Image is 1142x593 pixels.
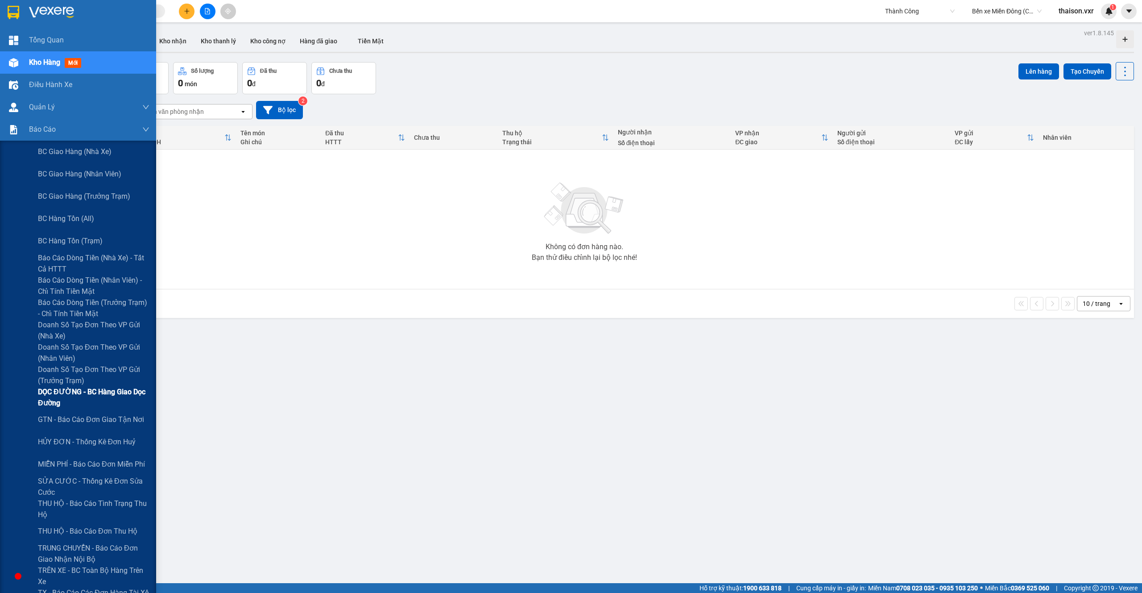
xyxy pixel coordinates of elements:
span: down [142,126,149,133]
span: DỌC ĐƯỜNG - BC hàng giao dọc đường [38,386,149,409]
span: Báo cáo dòng tiền (trưởng trạm) - chỉ tính tiền mặt [38,297,149,319]
div: Số điện thoại [618,139,727,146]
span: SỬA CƯỚC - Thống kê đơn sửa cước [38,476,149,498]
span: Quản Lý [29,101,55,113]
span: Miền Bắc [985,583,1049,593]
span: down [142,104,149,111]
span: BC giao hàng (nhân viên) [38,168,121,180]
span: HỦY ĐƠN - Thống kê đơn huỷ [38,436,136,447]
span: GTN - Báo cáo đơn giao tận nơi [38,414,144,425]
div: HTTT [325,138,397,146]
button: Kho thanh lý [194,30,243,52]
span: | [1056,583,1057,593]
span: đ [252,80,256,88]
span: BC hàng tồn (all) [38,213,94,224]
svg: open [1117,300,1125,307]
div: Tên món [240,129,316,137]
span: món [185,80,197,88]
span: copyright [1092,585,1099,591]
div: ĐC giao [735,138,821,146]
span: Hỗ trợ kỹ thuật: [699,583,782,593]
svg: open [240,108,247,115]
button: Kho nhận [152,30,194,52]
div: Không có đơn hàng nào. [546,243,623,251]
span: đ [321,80,325,88]
strong: 0369 525 060 [1011,585,1049,592]
span: Kho hàng [29,58,60,67]
img: icon-new-feature [1105,7,1113,15]
div: Chọn văn phòng nhận [142,107,204,116]
div: Tạo kho hàng mới [1116,30,1134,48]
span: Bến xe Miền Đông (Cũ) - Quầy 16 [972,4,1042,18]
strong: 1900 633 818 [743,585,782,592]
div: VP nhận [735,129,821,137]
img: solution-icon [9,125,18,134]
span: MIỄN PHÍ - Báo cáo đơn miễn phí [38,459,145,470]
div: Ngày ĐH [136,138,224,146]
span: 1 [1111,4,1114,10]
div: Nhân viên [1043,134,1129,141]
div: Trạng thái [502,138,602,146]
div: Số điện thoại [837,138,946,146]
th: Toggle SortBy [950,126,1039,150]
span: THU HỘ - Báo cáo đơn thu hộ [38,526,137,537]
span: Cung cấp máy in - giấy in: [796,583,866,593]
sup: 1 [1110,4,1116,10]
span: Báo cáo [29,124,56,135]
img: dashboard-icon [9,36,18,45]
button: file-add [200,4,215,19]
div: Thu hộ [502,129,602,137]
span: THU HỘ - Báo cáo tình trạng thu hộ [38,498,149,520]
button: caret-down [1121,4,1137,19]
th: Toggle SortBy [132,126,236,150]
div: Mã GD [136,129,224,137]
span: Báo cáo dòng tiền (nhà xe) - tất cả HTTT [38,252,149,275]
span: mới [65,58,81,68]
span: file-add [204,8,211,14]
button: aim [220,4,236,19]
button: Số lượng0món [173,62,238,94]
div: VP gửi [955,129,1027,137]
span: | [788,583,790,593]
span: 0 [247,78,252,88]
div: Bạn thử điều chỉnh lại bộ lọc nhé! [532,254,637,261]
strong: 0708 023 035 - 0935 103 250 [896,585,978,592]
div: Người gửi [837,129,946,137]
button: Lên hàng [1018,63,1059,79]
sup: 2 [298,96,307,105]
span: 0 [178,78,183,88]
button: Hàng đã giao [293,30,344,52]
span: Tiền Mặt [358,38,384,45]
div: Ghi chú [240,138,316,146]
img: warehouse-icon [9,103,18,112]
button: plus [179,4,194,19]
th: Toggle SortBy [321,126,409,150]
img: warehouse-icon [9,80,18,90]
span: BC giao hàng (trưởng trạm) [38,191,130,202]
span: TRUNG CHUYỂN - Báo cáo đơn giao nhận nội bộ [38,543,149,565]
div: 10 / trang [1083,299,1110,308]
span: Doanh số tạo đơn theo VP gửi (trưởng trạm) [38,364,149,386]
img: warehouse-icon [9,58,18,67]
span: thaison.vxr [1051,5,1101,17]
button: Kho công nợ [243,30,293,52]
span: Điều hành xe [29,79,72,90]
span: Thành Công [885,4,955,18]
span: caret-down [1125,7,1133,15]
img: logo-vxr [8,6,19,19]
div: Người nhận [618,129,727,136]
div: ver 1.8.145 [1084,28,1114,38]
span: ⚪️ [980,586,983,590]
div: Đã thu [325,129,397,137]
span: BC giao hàng (nhà xe) [38,146,112,157]
span: Doanh số tạo đơn theo VP gửi (nhân viên) [38,342,149,364]
span: Doanh số tạo đơn theo VP gửi (nhà xe) [38,319,149,342]
div: ĐC lấy [955,138,1027,146]
span: 0 [316,78,321,88]
div: Đã thu [260,68,277,74]
th: Toggle SortBy [498,126,613,150]
span: aim [225,8,231,14]
button: Bộ lọc [256,101,303,119]
span: Báo cáo dòng tiền (nhân viên) - chỉ tính tiền mặt [38,275,149,297]
div: Chưa thu [329,68,352,74]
